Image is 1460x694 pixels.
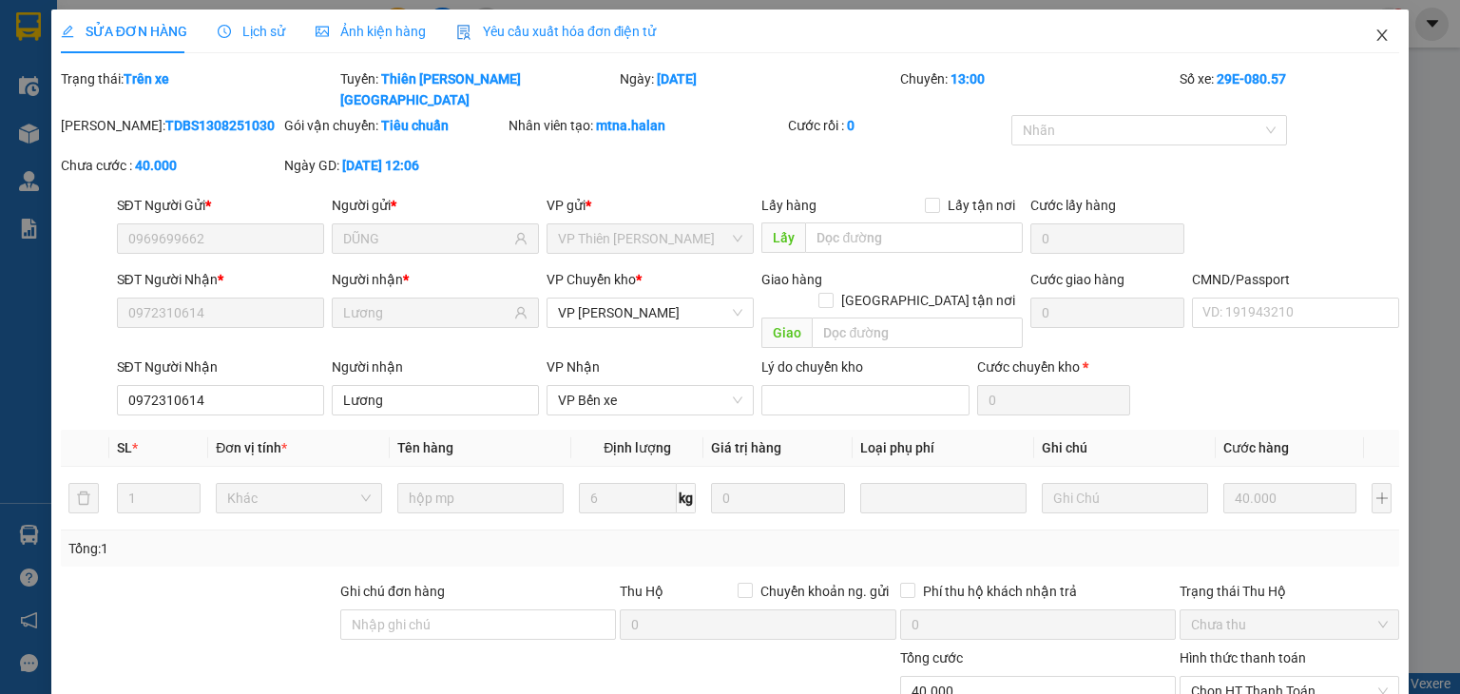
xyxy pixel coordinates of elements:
[977,357,1131,377] div: Cước chuyển kho
[853,430,1034,467] th: Loại phụ phí
[558,224,742,253] span: VP Thiên Đường Bảo Sơn
[761,318,812,348] span: Giao
[316,25,329,38] span: picture
[558,386,742,414] span: VP Bến xe
[1042,483,1208,513] input: Ghi Chú
[61,115,280,136] div: [PERSON_NAME]:
[547,195,754,216] div: VP gửi
[135,158,177,173] b: 40.000
[761,272,822,287] span: Giao hàng
[332,195,539,216] div: Người gửi
[1178,68,1401,110] div: Số xe:
[381,118,449,133] b: Tiêu chuẩn
[1034,430,1216,467] th: Ghi chú
[847,118,855,133] b: 0
[284,115,504,136] div: Gói vận chuyển:
[834,290,1023,311] span: [GEOGRAPHIC_DATA] tận nơi
[117,357,324,377] div: SĐT Người Nhận
[332,269,539,290] div: Người nhận
[343,228,510,249] input: Tên người gửi
[338,68,618,110] div: Tuyến:
[547,357,754,377] div: VP Nhận
[68,483,99,513] button: delete
[657,71,697,87] b: [DATE]
[788,115,1008,136] div: Cước rồi :
[514,306,528,319] span: user
[316,24,426,39] span: Ảnh kiện hàng
[1030,272,1124,287] label: Cước giao hàng
[216,440,287,455] span: Đơn vị tính
[456,24,657,39] span: Yêu cầu xuất hóa đơn điện tử
[456,25,471,40] img: icon
[218,24,285,39] span: Lịch sử
[1030,298,1184,328] input: Cước giao hàng
[1180,581,1399,602] div: Trạng thái Thu Hộ
[604,440,671,455] span: Định lượng
[117,269,324,290] div: SĐT Người Nhận
[340,71,521,107] b: Thiên [PERSON_NAME][GEOGRAPHIC_DATA]
[68,538,565,559] div: Tổng: 1
[1374,28,1390,43] span: close
[227,484,371,512] span: Khác
[558,299,742,327] span: VP Hoàng Gia
[618,68,897,110] div: Ngày:
[61,24,187,39] span: SỬA ĐƠN HÀNG
[397,483,564,513] input: VD: Bàn, Ghế
[1030,223,1184,254] input: Cước lấy hàng
[1223,483,1356,513] input: 0
[1217,71,1286,87] b: 29E-080.57
[753,581,896,602] span: Chuyển khoản ng. gửi
[805,222,1023,253] input: Dọc đường
[397,440,453,455] span: Tên hàng
[915,581,1085,602] span: Phí thu hộ khách nhận trả
[124,71,169,87] b: Trên xe
[1192,269,1399,290] div: CMND/Passport
[1355,10,1409,63] button: Close
[165,118,275,133] b: TDBS1308251030
[218,25,231,38] span: clock-circle
[340,609,616,640] input: Ghi chú đơn hàng
[1191,610,1388,639] span: Chưa thu
[340,584,445,599] label: Ghi chú đơn hàng
[940,195,1023,216] span: Lấy tận nơi
[509,115,784,136] div: Nhân viên tạo:
[284,155,504,176] div: Ngày GD:
[61,25,74,38] span: edit
[514,232,528,245] span: user
[117,440,132,455] span: SL
[761,357,969,377] div: Lý do chuyển kho
[761,222,805,253] span: Lấy
[898,68,1178,110] div: Chuyến:
[332,357,539,377] div: Người nhận
[59,68,338,110] div: Trạng thái:
[1372,483,1392,513] button: plus
[1180,650,1306,665] label: Hình thức thanh toán
[677,483,696,513] span: kg
[117,195,324,216] div: SĐT Người Gửi
[761,198,816,213] span: Lấy hàng
[812,318,1023,348] input: Dọc đường
[342,158,419,173] b: [DATE] 12:06
[1223,440,1289,455] span: Cước hàng
[711,440,781,455] span: Giá trị hàng
[61,155,280,176] div: Chưa cước :
[620,584,663,599] span: Thu Hộ
[547,272,636,287] span: VP Chuyển kho
[711,483,844,513] input: 0
[596,118,665,133] b: mtna.halan
[900,650,963,665] span: Tổng cước
[951,71,985,87] b: 13:00
[343,302,510,323] input: Tên người nhận
[1030,198,1116,213] label: Cước lấy hàng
